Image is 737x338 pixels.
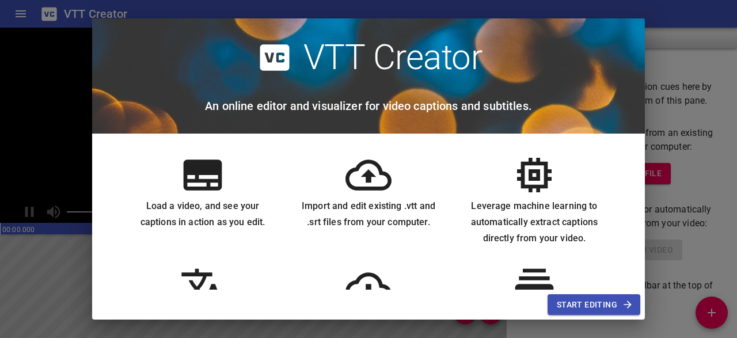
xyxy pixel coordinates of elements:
[557,298,631,312] span: Start Editing
[461,198,608,246] h6: Leverage machine learning to automatically extract captions directly from your video.
[295,198,442,230] h6: Import and edit existing .vtt and .srt files from your computer.
[129,198,276,230] h6: Load a video, and see your captions in action as you edit.
[205,97,532,115] h6: An online editor and visualizer for video captions and subtitles.
[548,294,640,316] button: Start Editing
[303,37,483,78] h2: VTT Creator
